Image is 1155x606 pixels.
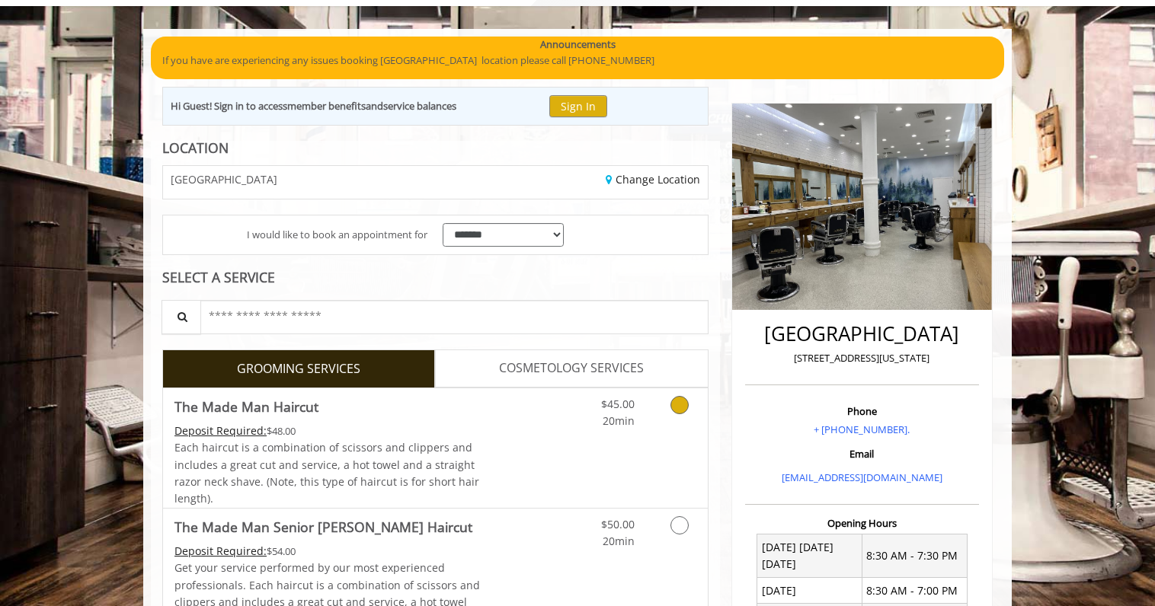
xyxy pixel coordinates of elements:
[749,406,975,416] h3: Phone
[499,359,644,378] span: COSMETOLOGY SERVICES
[171,174,277,185] span: [GEOGRAPHIC_DATA]
[782,470,942,484] a: [EMAIL_ADDRESS][DOMAIN_NAME]
[162,53,993,69] p: If you have are experiencing any issues booking [GEOGRAPHIC_DATA] location please call [PHONE_NUM...
[862,578,967,604] td: 8:30 AM - 7:00 PM
[603,413,635,428] span: 20min
[603,534,635,548] span: 20min
[601,397,635,411] span: $45.00
[237,359,360,379] span: GROOMING SERVICES
[540,37,616,53] b: Announcements
[749,448,975,459] h3: Email
[174,423,481,439] div: $48.00
[247,227,427,243] span: I would like to book an appointment for
[862,534,967,578] td: 8:30 AM - 7:30 PM
[174,544,267,558] span: This service needs some Advance to be paid before we block your appointment
[174,543,481,560] div: $54.00
[174,440,479,506] span: Each haircut is a combination of scissors and clippers and includes a great cut and service, a ho...
[549,95,607,117] button: Sign In
[162,270,709,285] div: SELECT A SERVICE
[174,423,267,438] span: This service needs some Advance to be paid before we block your appointment
[162,300,201,334] button: Service Search
[601,517,635,531] span: $50.00
[749,350,975,366] p: [STREET_ADDRESS][US_STATE]
[745,518,979,528] h3: Opening Hours
[162,139,229,157] b: LOCATION
[174,396,318,417] b: The Made Man Haircut
[757,534,862,578] td: [DATE] [DATE] [DATE]
[171,98,456,114] div: Hi Guest! Sign in to access and
[606,172,700,187] a: Change Location
[383,99,456,113] b: service balances
[287,99,366,113] b: member benefits
[814,423,910,436] a: + [PHONE_NUMBER].
[757,578,862,604] td: [DATE]
[174,516,472,537] b: The Made Man Senior [PERSON_NAME] Haircut
[749,323,975,345] h2: [GEOGRAPHIC_DATA]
